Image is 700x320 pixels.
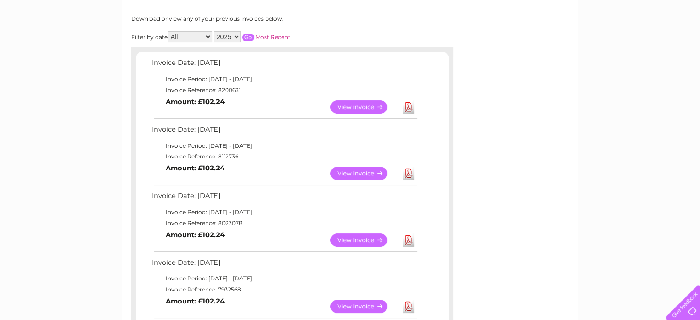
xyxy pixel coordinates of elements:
img: logo.png [24,24,71,52]
a: Blog [620,39,633,46]
td: Invoice Period: [DATE] - [DATE] [150,273,419,284]
b: Amount: £102.24 [166,98,225,106]
a: Telecoms [587,39,614,46]
td: Invoice Period: [DATE] - [DATE] [150,74,419,85]
a: View [330,300,398,313]
td: Invoice Date: [DATE] [150,256,419,273]
b: Amount: £102.24 [166,231,225,239]
a: Energy [561,39,581,46]
a: Contact [639,39,661,46]
b: Amount: £102.24 [166,297,225,305]
a: 0333 014 3131 [526,5,590,16]
a: Download [403,167,414,180]
td: Invoice Period: [DATE] - [DATE] [150,207,419,218]
td: Invoice Reference: 8112736 [150,151,419,162]
a: Download [403,233,414,247]
b: Amount: £102.24 [166,164,225,172]
div: Download or view any of your previous invoices below. [131,16,373,22]
a: View [330,167,398,180]
div: Clear Business is a trading name of Verastar Limited (registered in [GEOGRAPHIC_DATA] No. 3667643... [133,5,568,45]
div: Filter by date [131,31,373,42]
a: Most Recent [255,34,290,41]
td: Invoice Period: [DATE] - [DATE] [150,140,419,151]
td: Invoice Reference: 8200631 [150,85,419,96]
a: Download [403,100,414,114]
td: Invoice Date: [DATE] [150,57,419,74]
a: View [330,233,398,247]
a: View [330,100,398,114]
a: Download [403,300,414,313]
td: Invoice Date: [DATE] [150,123,419,140]
td: Invoice Date: [DATE] [150,190,419,207]
td: Invoice Reference: 8023078 [150,218,419,229]
td: Invoice Reference: 7932568 [150,284,419,295]
a: Water [538,39,555,46]
a: Log out [670,39,691,46]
